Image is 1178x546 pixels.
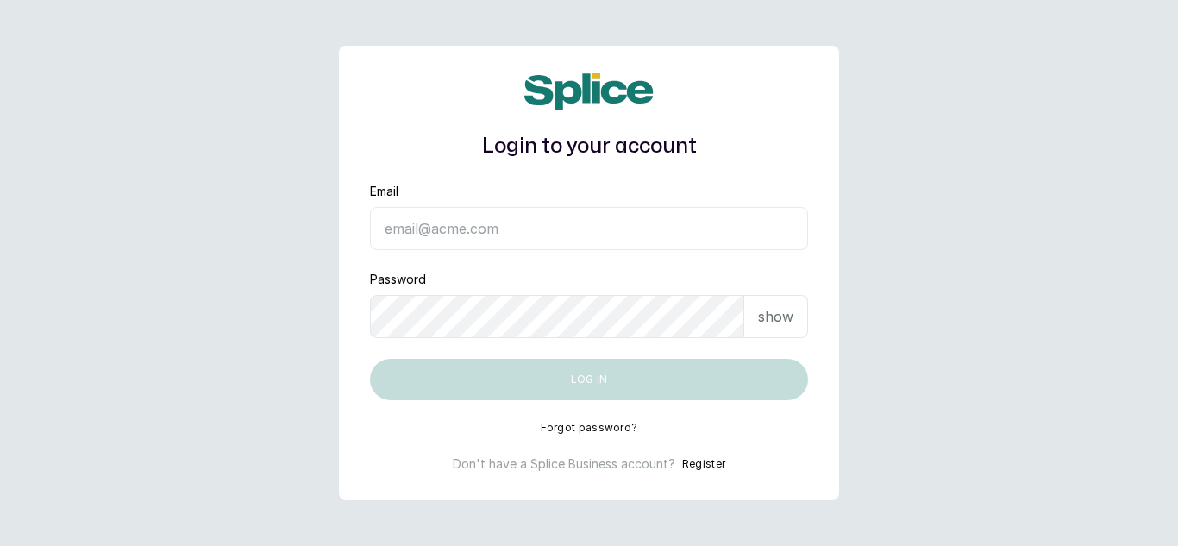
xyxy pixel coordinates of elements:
label: Email [370,183,398,200]
label: Password [370,271,426,288]
p: show [758,306,793,327]
p: Don't have a Splice Business account? [453,455,675,473]
button: Forgot password? [541,421,638,435]
h1: Login to your account [370,131,808,162]
input: email@acme.com [370,207,808,250]
button: Log in [370,359,808,400]
button: Register [682,455,725,473]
